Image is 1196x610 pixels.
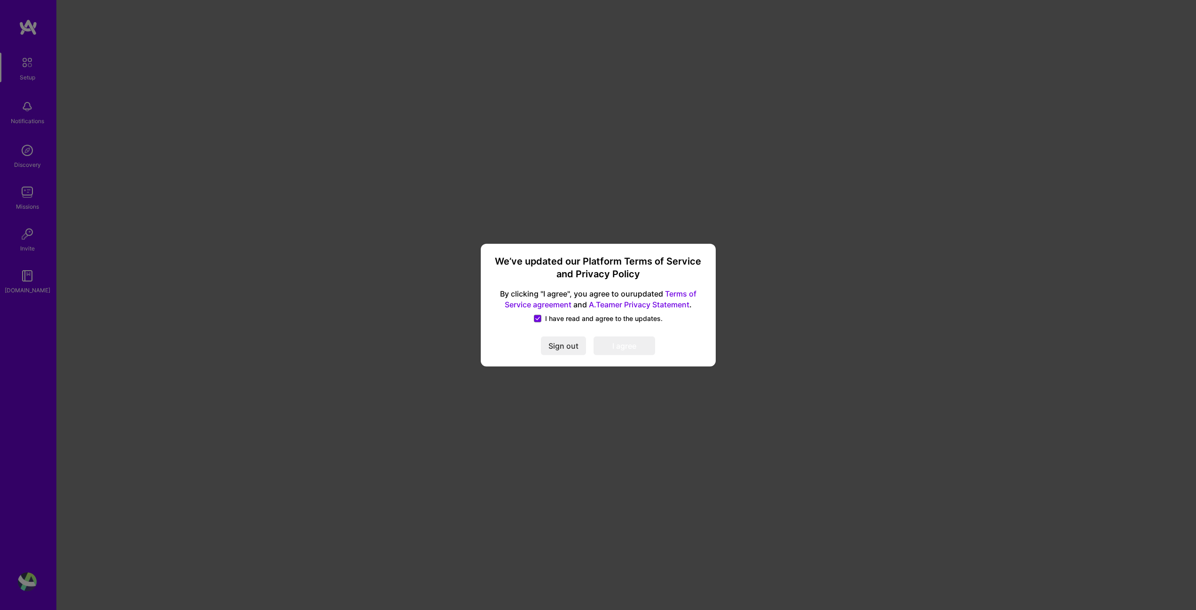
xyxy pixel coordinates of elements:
[589,299,689,309] a: A.Teamer Privacy Statement
[545,313,663,323] span: I have read and agree to the updates.
[505,289,696,309] a: Terms of Service agreement
[541,336,586,355] button: Sign out
[492,255,704,281] h3: We’ve updated our Platform Terms of Service and Privacy Policy
[492,289,704,310] span: By clicking "I agree", you agree to our updated and .
[594,336,655,355] button: I agree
